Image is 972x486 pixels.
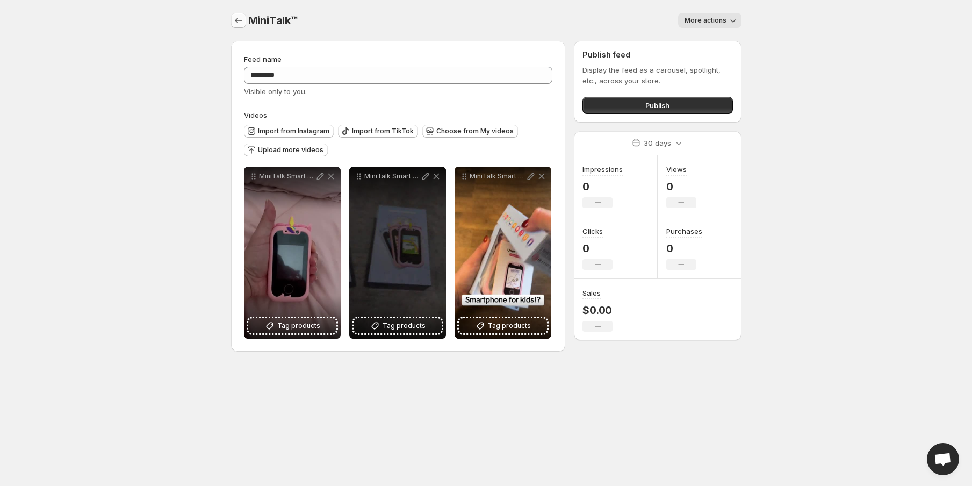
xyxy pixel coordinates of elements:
button: Import from TikTok [338,125,418,138]
p: 0 [666,242,702,255]
p: 30 days [644,138,671,148]
h3: Sales [582,288,601,298]
p: $0.00 [582,304,613,317]
span: Import from TikTok [352,127,414,135]
p: 0 [582,180,623,193]
span: Import from Instagram [258,127,329,135]
button: Upload more videos [244,144,328,156]
p: MiniTalk Smart Learning Toy for Curious Kids Lumiinoz [470,172,525,181]
button: Import from Instagram [244,125,334,138]
span: Tag products [488,320,531,331]
span: Visible only to you. [244,87,307,96]
div: MiniTalk Smart Learning Toy for Curious Kids Lumiinoz 1Tag products [349,167,446,339]
span: Tag products [383,320,426,331]
span: Upload more videos [258,146,323,154]
h2: Publish feed [582,49,732,60]
p: 0 [666,180,696,193]
span: MiniTalk™ [248,14,298,27]
a: Open chat [927,443,959,475]
button: Tag products [354,318,442,333]
div: MiniTalk Smart Learning Toy for Curious Kids LumiinozTag products [455,167,551,339]
h3: Clicks [582,226,603,237]
p: Display the feed as a carousel, spotlight, etc., across your store. [582,65,732,86]
span: More actions [685,16,726,25]
span: Publish [645,100,669,111]
button: Tag products [459,318,547,333]
span: Videos [244,111,267,119]
div: MiniTalk Smart Learning Toy for Curious Kids Lumiinoz 2Tag products [244,167,341,339]
h3: Purchases [666,226,702,237]
button: Choose from My videos [422,125,518,138]
p: MiniTalk Smart Learning Toy for Curious Kids Lumiinoz 2 [259,172,315,181]
span: Feed name [244,55,282,63]
h3: Views [666,164,687,175]
button: Publish [582,97,732,114]
span: Choose from My videos [436,127,514,135]
button: Settings [231,13,246,28]
p: MiniTalk Smart Learning Toy for Curious Kids Lumiinoz 1 [364,172,420,181]
button: More actions [678,13,741,28]
p: 0 [582,242,613,255]
h3: Impressions [582,164,623,175]
span: Tag products [277,320,320,331]
button: Tag products [248,318,336,333]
